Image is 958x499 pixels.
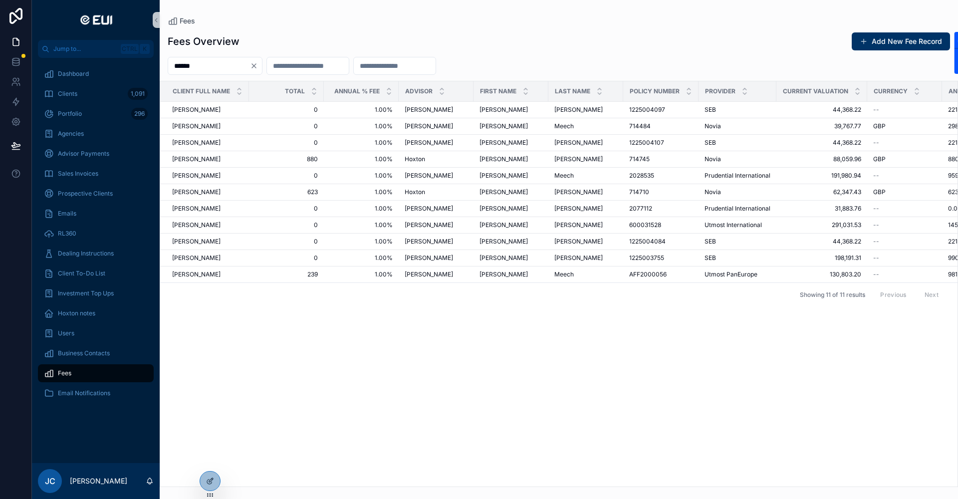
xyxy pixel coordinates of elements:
span: [PERSON_NAME] [405,139,453,147]
a: [PERSON_NAME] [172,221,243,229]
a: Email Notifications [38,384,154,402]
span: 0 [255,205,318,213]
a: 1225004097 [629,106,693,114]
span: AFF2000056 [629,270,667,278]
a: 0 [255,122,318,130]
span: [PERSON_NAME] [405,238,453,246]
span: [PERSON_NAME] [172,270,221,278]
a: 1.00% [330,270,393,278]
span: RL360 [58,230,76,238]
span: GBP [873,155,886,163]
a: 1.00% [330,221,393,229]
a: [PERSON_NAME] [172,139,243,147]
a: Prospective Clients [38,185,154,203]
a: [PERSON_NAME] [172,205,243,213]
div: scrollable content [32,58,160,415]
span: [PERSON_NAME] [479,188,528,196]
a: [PERSON_NAME] [172,172,243,180]
a: [PERSON_NAME] [479,221,542,229]
span: 44,368.22 [782,139,861,147]
a: Fees [38,364,154,382]
a: 880 [255,155,318,163]
span: Currency [874,87,908,95]
a: SEB [705,106,770,114]
span: Novia [705,122,721,130]
span: [PERSON_NAME] [405,172,453,180]
a: Novia [705,188,770,196]
span: K [141,45,149,53]
a: Advisor Payments [38,145,154,163]
a: SEB [705,238,770,246]
span: [PERSON_NAME] [479,205,528,213]
span: 31,883.76 [782,205,861,213]
a: [PERSON_NAME] [554,205,617,213]
span: Advisor [405,87,433,95]
a: -- [873,139,936,147]
a: 1.00% [330,139,393,147]
a: [PERSON_NAME] [479,238,542,246]
a: GBP [873,188,936,196]
span: [PERSON_NAME] [479,270,528,278]
span: Prospective Clients [58,190,113,198]
span: [PERSON_NAME] [405,106,453,114]
a: [PERSON_NAME] [479,188,542,196]
a: [PERSON_NAME] [405,172,468,180]
a: Emails [38,205,154,223]
a: [PERSON_NAME] [554,106,617,114]
span: -- [873,172,879,180]
span: 2077112 [629,205,652,213]
a: [PERSON_NAME] [405,221,468,229]
span: Utmost International [705,221,762,229]
a: [PERSON_NAME] [405,122,468,130]
span: [PERSON_NAME] [405,221,453,229]
span: Hoxton notes [58,309,95,317]
a: 198,191.31 [782,254,861,262]
span: 600031528 [629,221,661,229]
span: [PERSON_NAME] [479,254,528,262]
a: [PERSON_NAME] [172,106,243,114]
a: 88,059.96 [782,155,861,163]
a: Utmost PanEurope [705,270,770,278]
a: Add New Fee Record [852,32,950,50]
a: 130,803.20 [782,270,861,278]
a: Novia [705,122,770,130]
img: App logo [76,12,115,28]
span: 191,980.94 [782,172,861,180]
span: Meech [554,172,574,180]
a: -- [873,238,936,246]
span: [PERSON_NAME] [405,205,453,213]
a: [PERSON_NAME] [479,139,542,147]
a: [PERSON_NAME] [554,221,617,229]
span: [PERSON_NAME] [405,122,453,130]
span: Last Name [555,87,590,95]
a: 0 [255,254,318,262]
span: First Name [480,87,516,95]
a: [PERSON_NAME] [554,188,617,196]
a: 714710 [629,188,693,196]
div: 296 [131,108,148,120]
span: Clients [58,90,77,98]
a: 39,767.77 [782,122,861,130]
a: [PERSON_NAME] [405,106,468,114]
span: Hoxton [405,188,425,196]
span: 1225004084 [629,238,666,246]
a: [PERSON_NAME] [172,188,243,196]
span: SEB [705,106,716,114]
span: [PERSON_NAME] [479,238,528,246]
h1: Fees Overview [168,34,239,48]
a: -- [873,172,936,180]
a: 1225004107 [629,139,693,147]
a: Prudential International [705,172,770,180]
a: 239 [255,270,318,278]
a: 1.00% [330,155,393,163]
span: Dealing Instructions [58,249,114,257]
a: [PERSON_NAME] [405,270,468,278]
a: SEB [705,139,770,147]
a: [PERSON_NAME] [479,205,542,213]
span: [PERSON_NAME] [172,122,221,130]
